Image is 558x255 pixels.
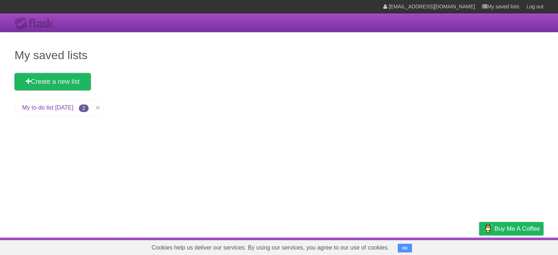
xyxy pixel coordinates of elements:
a: My to-do list [DATE] [22,104,73,111]
span: Cookies help us deliver our services. By using our services, you agree to our use of cookies. [144,240,396,255]
div: Flask [15,17,58,30]
a: Buy me a coffee [479,222,543,235]
a: Developers [407,239,436,253]
a: About [383,239,398,253]
a: Suggest a feature [498,239,543,253]
h1: My saved lists [15,46,543,64]
a: Privacy [470,239,489,253]
img: Buy me a coffee [483,222,493,235]
a: Create a new list [15,73,91,90]
a: Terms [445,239,461,253]
button: OK [398,244,412,252]
span: Buy me a coffee [494,222,540,235]
span: 2 [79,104,89,112]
